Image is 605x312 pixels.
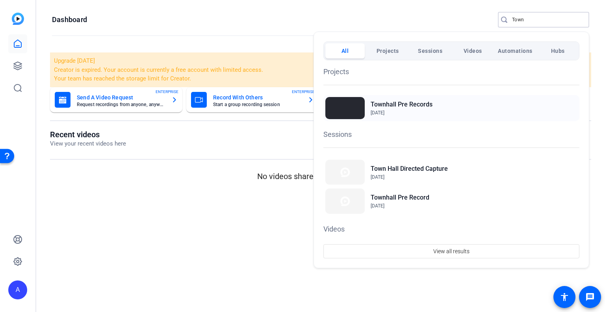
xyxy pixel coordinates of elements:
span: [DATE] [371,110,384,116]
h1: Videos [323,224,579,234]
span: [DATE] [371,174,384,180]
span: [DATE] [371,203,384,209]
button: View all results [323,244,579,258]
h2: Townhall Pre Record [371,193,429,202]
h2: Townhall Pre Records [371,100,432,109]
img: Thumbnail [325,189,365,213]
h2: Town Hall Directed Capture [371,164,448,174]
span: View all results [433,244,470,259]
span: Hubs [551,44,565,58]
span: Sessions [418,44,442,58]
span: Videos [464,44,482,58]
h1: Sessions [323,129,579,140]
span: All [341,44,349,58]
span: Projects [377,44,399,58]
img: Thumbnail [325,97,365,119]
span: Automations [498,44,533,58]
h1: Projects [323,66,579,77]
img: Thumbnail [325,160,365,185]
